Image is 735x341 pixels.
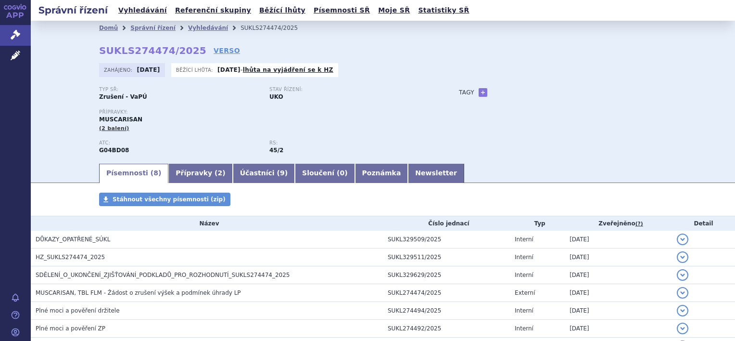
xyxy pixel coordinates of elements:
th: Detail [672,216,735,231]
span: Interní [515,254,533,261]
span: Interní [515,325,533,332]
span: MUSCARISAN, TBL FLM - Žádost o zrušení výšek a podmínek úhrady LP [36,289,241,296]
td: SUKL329509/2025 [383,231,510,249]
abbr: (?) [635,221,643,227]
span: Interní [515,307,533,314]
a: Statistiky SŘ [415,4,472,17]
span: MUSCARISAN [99,116,142,123]
span: Plné moci a pověření ZP [36,325,105,332]
span: HZ_SUKLS274474_2025 [36,254,105,261]
a: Písemnosti (8) [99,164,168,183]
span: Plné moci a pověření držitele [36,307,120,314]
a: + [479,88,487,97]
button: detail [677,251,688,263]
td: [DATE] [565,266,672,284]
th: Zveřejněno [565,216,672,231]
span: 2 [218,169,223,177]
span: Interní [515,236,533,243]
button: detail [677,234,688,245]
h2: Správní řízení [31,3,115,17]
li: SUKLS274474/2025 [241,21,310,35]
a: lhůta na vyjádření se k HZ [243,66,333,73]
strong: [DATE] [137,66,160,73]
span: Interní [515,272,533,278]
span: DŮKAZY_OPATŘENÉ_SÚKL [36,236,110,243]
td: [DATE] [565,284,672,302]
p: Stav řízení: [269,87,430,92]
a: Stáhnout všechny písemnosti (zip) [99,193,230,206]
td: SUKL274494/2025 [383,302,510,320]
td: [DATE] [565,320,672,338]
strong: SUKLS274474/2025 [99,45,206,56]
td: [DATE] [565,249,672,266]
th: Název [31,216,383,231]
a: Přípravky (2) [168,164,232,183]
th: Číslo jednací [383,216,510,231]
a: Newsletter [408,164,464,183]
strong: Zrušení - VaPÚ [99,93,147,100]
span: 8 [153,169,158,177]
span: 9 [280,169,285,177]
a: Vyhledávání [188,25,228,31]
button: detail [677,269,688,281]
h3: Tagy [459,87,474,98]
span: Zahájeno: [104,66,134,74]
button: detail [677,323,688,334]
td: SUKL274492/2025 [383,320,510,338]
p: ATC: [99,140,260,146]
a: VERSO [214,46,240,55]
strong: [DATE] [217,66,241,73]
a: Vyhledávání [115,4,170,17]
span: SDĚLENÍ_O_UKONČENÍ_ZJIŠŤOVÁNÍ_PODKLADŮ_PRO_ROZHODNUTÍ_SUKLS274474_2025 [36,272,290,278]
a: Domů [99,25,118,31]
strong: močová spasmolytika, retardované formy, p.o. [269,147,283,154]
td: SUKL274474/2025 [383,284,510,302]
strong: SOLIFENACIN [99,147,129,154]
td: [DATE] [565,302,672,320]
span: Stáhnout všechny písemnosti (zip) [113,196,226,203]
a: Účastníci (9) [233,164,295,183]
a: Písemnosti SŘ [311,4,373,17]
a: Běžící lhůty [256,4,308,17]
th: Typ [510,216,565,231]
a: Moje SŘ [375,4,413,17]
p: - [217,66,333,74]
p: RS: [269,140,430,146]
a: Poznámka [355,164,408,183]
span: 0 [340,169,344,177]
td: SUKL329629/2025 [383,266,510,284]
span: Externí [515,289,535,296]
a: Správní řízení [130,25,176,31]
a: Referenční skupiny [172,4,254,17]
td: SUKL329511/2025 [383,249,510,266]
strong: UKO [269,93,283,100]
p: Typ SŘ: [99,87,260,92]
span: Běžící lhůta: [176,66,215,74]
button: detail [677,305,688,316]
span: (2 balení) [99,125,129,131]
button: detail [677,287,688,299]
a: Sloučení (0) [295,164,355,183]
p: Přípravky: [99,109,440,115]
td: [DATE] [565,231,672,249]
